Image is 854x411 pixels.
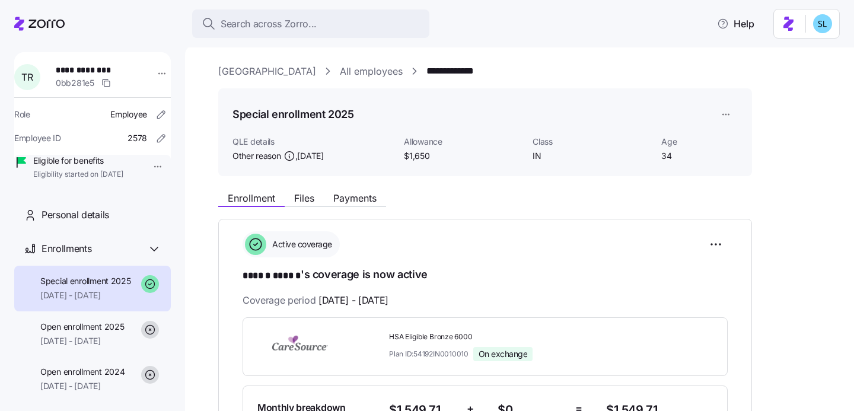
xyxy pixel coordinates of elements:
[243,267,728,283] h1: 's coverage is now active
[404,150,523,162] span: $1,650
[243,293,388,308] span: Coverage period
[14,132,61,144] span: Employee ID
[228,193,275,203] span: Enrollment
[40,321,124,333] span: Open enrollment 2025
[813,14,832,33] img: 7c620d928e46699fcfb78cede4daf1d1
[479,349,528,359] span: On exchange
[232,136,394,148] span: QLE details
[661,136,738,148] span: Age
[14,109,30,120] span: Role
[42,208,109,222] span: Personal details
[318,293,388,308] span: [DATE] - [DATE]
[40,289,131,301] span: [DATE] - [DATE]
[40,275,131,287] span: Special enrollment 2025
[708,12,764,36] button: Help
[56,77,94,89] span: 0bb281e5
[221,17,317,31] span: Search across Zorro...
[40,366,125,378] span: Open enrollment 2024
[232,107,354,122] h1: Special enrollment 2025
[232,150,324,162] span: Other reason ,
[404,136,523,148] span: Allowance
[333,193,377,203] span: Payments
[33,170,123,180] span: Eligibility started on [DATE]
[192,9,429,38] button: Search across Zorro...
[40,335,124,347] span: [DATE] - [DATE]
[42,241,91,256] span: Enrollments
[294,193,314,203] span: Files
[21,72,33,82] span: T R
[389,332,597,342] span: HSA Eligible Bronze 6000
[110,109,147,120] span: Employee
[340,64,403,79] a: All employees
[218,64,316,79] a: [GEOGRAPHIC_DATA]
[33,155,123,167] span: Eligible for benefits
[128,132,147,144] span: 2578
[533,136,652,148] span: Class
[717,17,754,31] span: Help
[40,380,125,392] span: [DATE] - [DATE]
[661,150,738,162] span: 34
[389,349,469,359] span: Plan ID: 54192IN0010010
[269,238,332,250] span: Active coverage
[533,150,652,162] span: IN
[297,150,323,162] span: [DATE]
[257,333,343,360] img: CareSource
